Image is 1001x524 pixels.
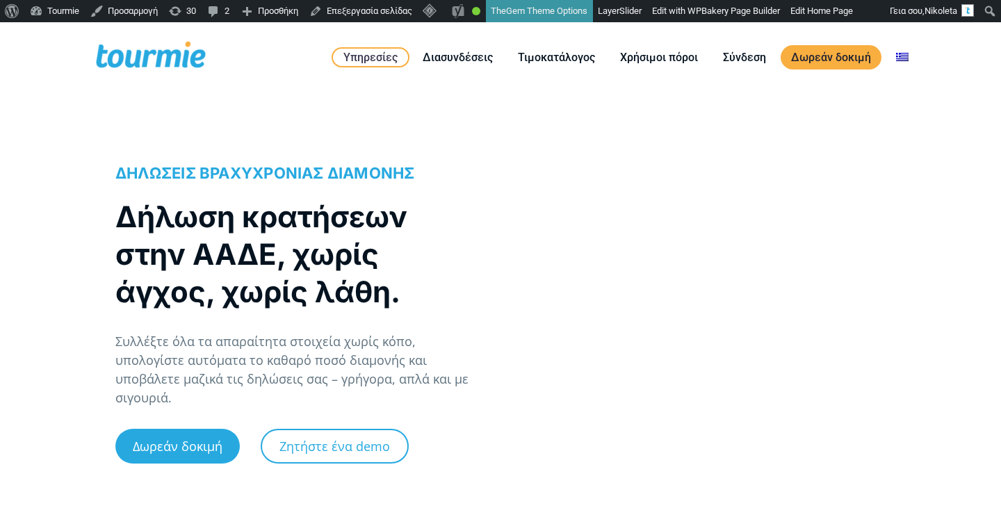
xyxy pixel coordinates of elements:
[261,429,409,464] a: Ζητήστε ένα demo
[412,49,503,66] a: Διασυνδέσεις
[115,332,486,407] p: Συλλέξτε όλα τα απαραίτητα στοιχεία χωρίς κόπο, υπολογίστε αυτόματα το καθαρό ποσό διαμονής και υ...
[925,6,957,16] span: Nikoleta
[781,45,881,69] a: Δωρεάν δοκιμή
[115,164,415,182] span: ΔΗΛΩΣΕΙΣ ΒΡΑΧΥΧΡΟΝΙΑΣ ΔΙΑΜΟΝΗΣ
[472,7,480,15] div: Καλό
[713,49,776,66] a: Σύνδεση
[332,47,409,67] a: Υπηρεσίες
[507,49,605,66] a: Τιμοκατάλογος
[115,198,472,311] h1: Δήλωση κρατήσεων στην ΑΑΔΕ, χωρίς άγχος, χωρίς λάθη.
[115,429,240,464] a: Δωρεάν δοκιμή
[610,49,708,66] a: Χρήσιμοι πόροι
